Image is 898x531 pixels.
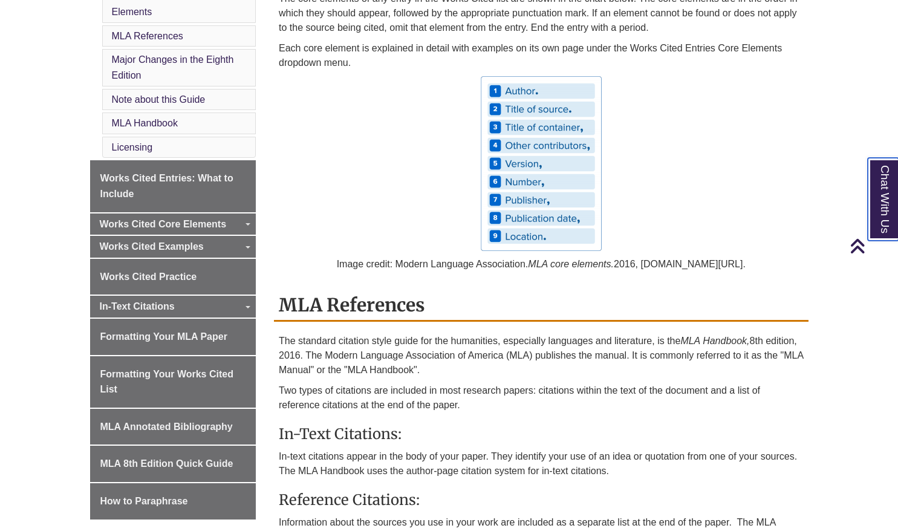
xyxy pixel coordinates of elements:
h2: MLA References [274,290,809,322]
h3: Reference Citations: [279,490,804,509]
span: Formatting Your Works Cited List [100,369,233,395]
a: MLA Handbook [112,118,178,128]
a: Works Cited Entries: What to Include [90,160,256,212]
a: Licensing [112,142,153,152]
a: Works Cited Practice [90,259,256,295]
span: In-Text Citations [100,301,175,311]
p: The standard citation style guide for the humanities, especially languages and literature, is the... [279,334,804,377]
span: How to Paraphrase [100,496,188,506]
span: Works Cited Examples [100,241,204,252]
a: Note about this Guide [112,94,206,105]
a: Works Cited Core Elements [90,213,256,235]
span: Works Cited Core Elements [100,219,227,229]
span: Works Cited Practice [100,272,197,282]
p: Two types of citations are included in most research papers: citations within the text of the doc... [279,383,804,412]
a: Works Cited Examples [90,236,256,258]
a: MLA 8th Edition Quick Guide [90,446,256,482]
img: MLA Core Elements with Punctuation [481,76,602,251]
p: In-text citations appear in the body of your paper. They identify your use of an idea or quotatio... [279,449,804,478]
span: Works Cited Entries: What to Include [100,173,233,199]
span: Formatting Your MLA Paper [100,331,227,342]
span: MLA 8th Edition Quick Guide [100,458,233,469]
a: Major Changes in the Eighth Edition [112,54,234,80]
span: Each core element is explained in detail with examples on its own page under the Works Cited Entr... [279,43,782,68]
a: Formatting Your Works Cited List [90,356,256,408]
em: MLA Handbook, [680,336,749,346]
p: Image credit: Modern Language Association. 2016, [DOMAIN_NAME][URL]. [279,257,804,272]
em: MLA core elements. [528,259,614,269]
a: Formatting Your MLA Paper [90,319,256,355]
span: MLA Annotated Bibliography [100,422,233,432]
a: In-Text Citations [90,296,256,318]
a: MLA Annotated Bibliography [90,409,256,445]
h3: In-Text Citations: [279,425,804,443]
a: Back to Top [850,238,895,254]
a: MLA References [112,31,183,41]
a: How to Paraphrase [90,483,256,520]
